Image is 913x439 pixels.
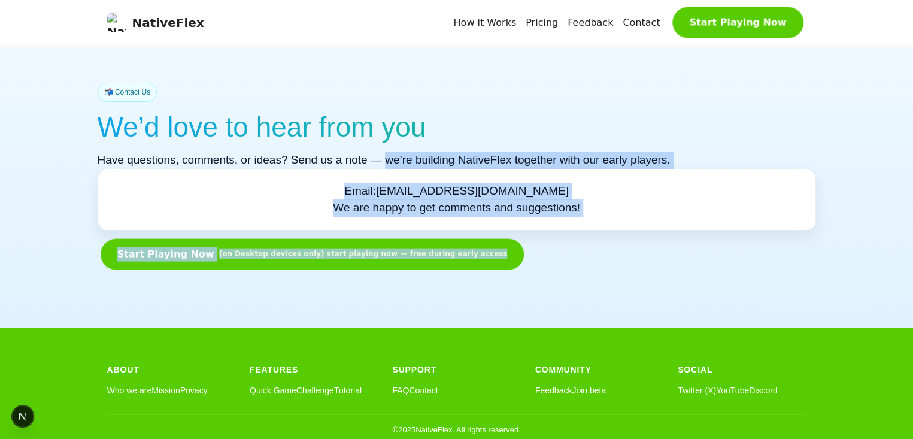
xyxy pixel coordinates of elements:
[568,16,613,30] a: Feedback
[117,247,214,262] span: Start Playing Now
[453,16,516,30] a: How it Works
[107,364,235,376] h4: About
[110,199,803,217] p: We are happy to get comments and suggestions!
[98,152,816,169] p: Have questions, comments, or ideas? Send us a note — we’re building NativeFlex together with our ...
[107,414,806,436] div: © 2025 NativeFlex. All rights reserved.
[376,184,569,197] a: [EMAIL_ADDRESS][DOMAIN_NAME]
[107,384,152,397] a: Who we are
[392,384,409,397] a: FAQ
[672,7,803,38] button: Start Playing Now
[250,364,378,376] h4: Features
[180,384,208,397] a: Privacy
[110,183,803,200] p: Email:
[526,16,558,30] a: Pricing
[151,384,180,397] a: Mission
[535,364,663,376] h4: Community
[409,384,438,397] a: Contact
[716,384,749,397] a: YouTube
[392,364,520,376] h4: Support
[101,239,524,270] button: Start Playing Now
[572,384,606,397] a: Join beta
[219,249,508,259] span: (on Desktop devices only) start playing now — free during early access
[535,384,572,397] a: Feedback
[678,384,716,397] a: Twitter (X)
[296,384,334,397] a: Challenge
[334,384,362,397] a: Tutorial
[98,83,157,102] div: 📬 Contact Us
[749,384,777,397] a: Discord
[107,13,126,32] img: NativeFlex logo
[623,16,660,30] a: Contact
[132,14,204,32] span: NativeFlex
[98,107,816,148] h2: We’d love to hear from you
[250,384,296,397] a: Quick Game
[678,364,806,376] h4: Social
